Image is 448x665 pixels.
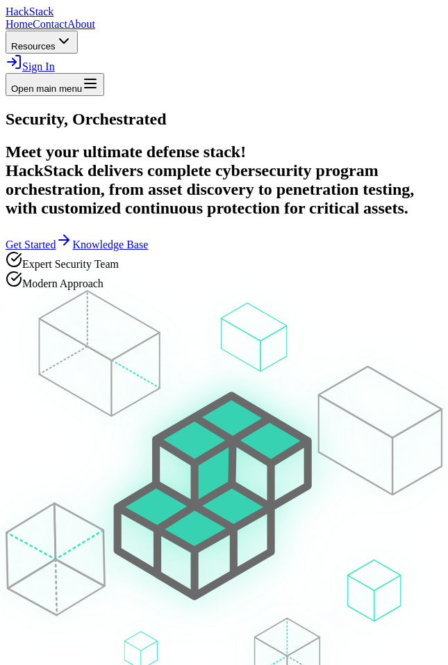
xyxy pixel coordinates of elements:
[6,18,33,30] a: Home
[22,61,55,72] span: Sign In
[11,83,82,94] span: Open main menu
[6,161,414,217] span: HackStack delivers complete cybersecurity program orchestration, from asset discovery to penetrat...
[67,18,95,30] a: About
[204,143,246,161] strong: stack!
[6,271,442,290] div: Modern Approach
[72,110,167,128] span: Orchestrated
[6,251,442,271] div: Expert Security Team
[6,73,104,96] button: Open main menu
[6,143,442,218] h2: Meet your ultimate defense
[11,41,56,51] span: Resources
[6,31,78,54] button: Resources
[72,239,148,250] a: Knowledge Base
[6,6,53,17] a: HackStack
[6,6,53,17] span: Hack
[6,110,442,129] h1: Security,
[6,239,72,250] a: Get Started
[29,6,54,17] span: Stack
[6,61,55,72] a: Sign In
[33,18,67,30] a: Contact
